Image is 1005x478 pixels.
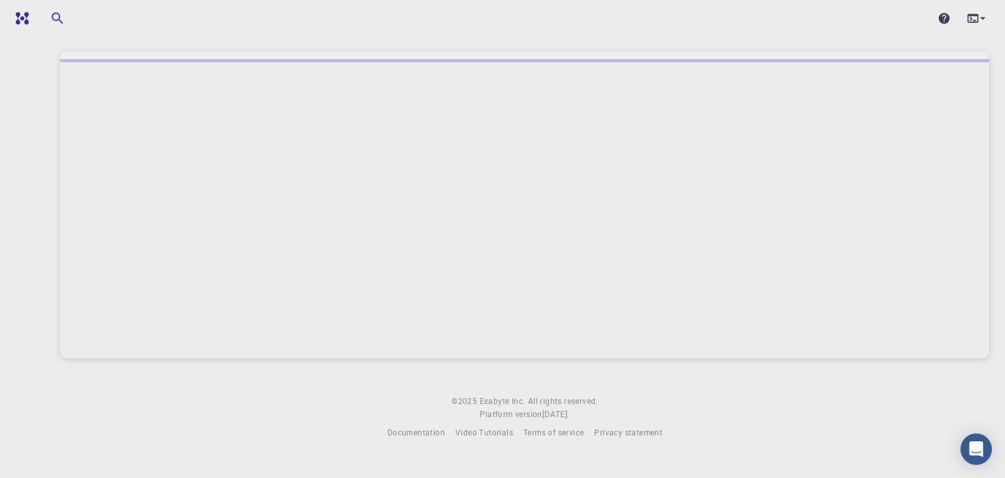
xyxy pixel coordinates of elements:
span: Terms of service [523,427,584,437]
span: Exabyte Inc. [480,395,525,406]
span: © 2025 [451,395,479,408]
a: Documentation [387,426,445,439]
span: Privacy statement [594,427,662,437]
span: [DATE] . [542,409,570,419]
a: Exabyte Inc. [480,395,525,408]
a: Privacy statement [594,426,662,439]
a: Video Tutorials [455,426,513,439]
span: Documentation [387,427,445,437]
a: [DATE]. [542,408,570,421]
span: All rights reserved. [528,395,598,408]
span: Platform version [480,408,542,421]
span: Video Tutorials [455,427,513,437]
div: Open Intercom Messenger [961,433,992,465]
a: Terms of service [523,426,584,439]
img: logo [10,12,29,25]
